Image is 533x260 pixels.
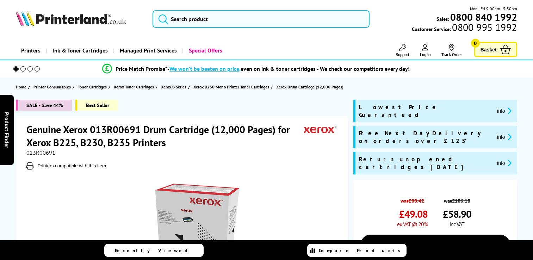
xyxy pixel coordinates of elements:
a: Support [396,44,409,57]
strike: £88.42 [409,197,424,204]
span: Printer Consumables [33,83,71,91]
div: - even on ink & toner cartridges - We check our competitors every day! [167,65,410,72]
span: Ink & Toner Cartridges [52,42,108,60]
a: Xerox B230 Mono Printer Toner Cartridges [193,83,271,91]
button: promo-description [495,159,514,167]
a: Basket 0 [474,42,517,57]
input: Search product [153,10,370,28]
span: Best Seller [75,100,118,111]
span: Sales: [436,16,449,22]
span: Compare Products [319,247,404,254]
a: Recently Viewed [104,244,204,257]
a: Add to Basket [360,235,510,255]
a: Log In [420,44,431,57]
span: Customer Service: [412,24,517,32]
a: 0800 840 1992 [449,14,517,20]
span: Home [16,83,26,91]
span: ex VAT @ 20% [397,221,428,228]
span: £58.90 [443,208,471,221]
img: Xerox [304,123,336,136]
a: Track Order [441,44,462,57]
span: 0 [471,39,480,48]
span: 013R00691 [26,149,55,156]
span: Xerox B Series [161,83,186,91]
strike: £106.10 [452,197,470,204]
img: Printerland Logo [16,11,126,26]
span: Mon - Fri 9:00am - 5:30pm [470,5,517,12]
span: £49.08 [399,208,428,221]
span: SALE - Save 44% [16,100,72,111]
span: was [397,194,428,204]
span: was [443,194,471,204]
span: Return unopened cartridges [DATE] [359,155,491,171]
span: Log In [420,52,431,57]
button: promo-description [495,107,514,115]
span: Xerox Toner Cartridges [114,83,154,91]
a: Xerox Toner Cartridges [114,83,156,91]
a: Managed Print Services [113,42,182,60]
span: Product Finder [4,112,11,148]
a: Toner Cartridges [78,83,109,91]
span: Recently Viewed [115,247,195,254]
span: Xerox B230 Mono Printer Toner Cartridges [193,83,269,91]
span: inc VAT [450,221,464,228]
a: Ink & Toner Cartridges [46,42,113,60]
h1: Genuine Xerox 013R00691 Drum Cartridge (12,000 Pages) for Xerox B225, B230, B235 Printers [26,123,304,149]
span: Basket [481,45,497,54]
span: Price Match Promise* [116,65,167,72]
a: Printers [16,42,46,60]
button: promo-description [495,133,514,141]
a: Compare Products [307,244,407,257]
a: Printerland Logo [16,11,144,27]
button: Printers compatible with this item [35,163,108,169]
span: We won’t be beaten on price, [169,65,241,72]
b: 0800 840 1992 [450,11,517,24]
span: Toner Cartridges [78,83,107,91]
a: Home [16,83,28,91]
span: 0800 995 1992 [451,24,517,31]
span: Support [396,52,409,57]
a: Printer Consumables [33,83,73,91]
span: Lowest Price Guaranteed [359,103,491,119]
span: Free Next Day Delivery on orders over £125* [359,129,491,145]
a: Xerox B Series [161,83,188,91]
span: Xerox Drum Cartridge (12,000 Pages) [276,84,343,89]
li: modal_Promise [4,63,508,75]
a: Special Offers [182,42,228,60]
